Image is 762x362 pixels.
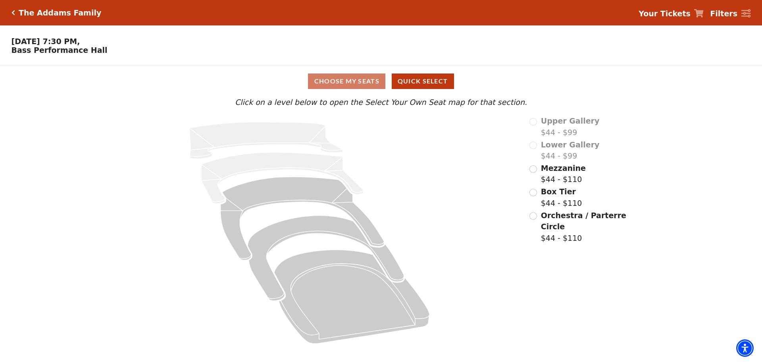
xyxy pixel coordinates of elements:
[541,140,600,149] span: Lower Gallery
[541,163,586,185] label: $44 - $110
[541,187,576,196] span: Box Tier
[639,9,691,18] strong: Your Tickets
[392,74,454,89] button: Quick Select
[710,8,750,19] a: Filters
[12,10,15,15] a: Click here to go back to filters
[529,212,537,220] input: Orchestra / Parterre Circle$44 - $110
[541,210,627,244] label: $44 - $110
[541,164,586,172] span: Mezzanine
[541,211,626,231] span: Orchestra / Parterre Circle
[189,122,343,159] path: Upper Gallery - Seats Available: 0
[710,9,737,18] strong: Filters
[529,165,537,173] input: Mezzanine$44 - $110
[639,8,704,19] a: Your Tickets
[541,116,600,125] span: Upper Gallery
[541,139,600,162] label: $44 - $99
[101,97,661,108] p: Click on a level below to open the Select Your Own Seat map for that section.
[736,339,754,357] div: Accessibility Menu
[19,8,101,17] h5: The Addams Family
[541,186,582,209] label: $44 - $110
[202,152,364,204] path: Lower Gallery - Seats Available: 0
[274,250,430,344] path: Orchestra / Parterre Circle - Seats Available: 41
[529,189,537,196] input: Box Tier$44 - $110
[541,115,600,138] label: $44 - $99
